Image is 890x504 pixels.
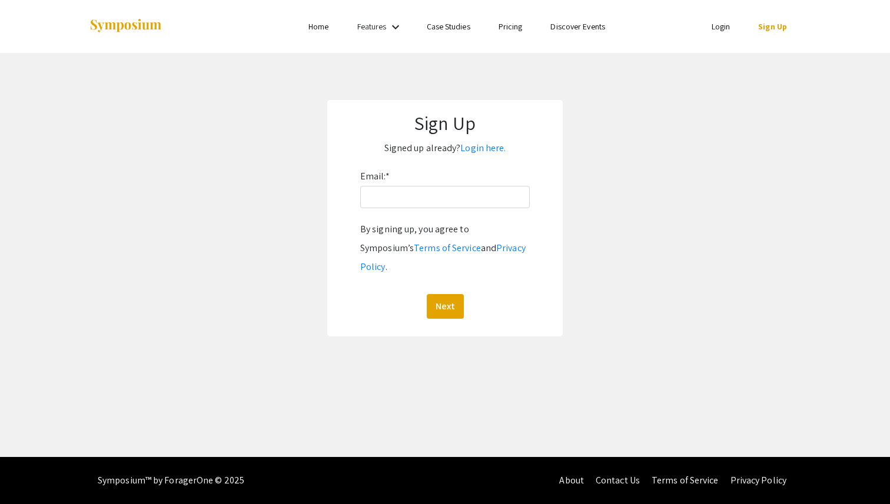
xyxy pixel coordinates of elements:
a: Privacy Policy [730,474,786,486]
mat-icon: Expand Features list [388,20,403,34]
a: Pricing [499,21,523,32]
a: Login here. [460,142,506,154]
p: Signed up already? [339,139,551,158]
h1: Sign Up [339,112,551,134]
div: Symposium™ by ForagerOne © 2025 [98,457,244,504]
a: Case Studies [427,21,470,32]
a: Login [712,21,730,32]
a: Home [308,21,328,32]
label: Email: [360,167,390,186]
a: Privacy Policy [360,242,526,273]
a: Sign Up [758,21,787,32]
div: By signing up, you agree to Symposium’s and . [360,220,530,276]
img: Symposium by ForagerOne [89,18,162,34]
a: Features [357,21,387,32]
a: Discover Events [550,21,605,32]
button: Next [427,294,464,319]
a: Terms of Service [652,474,719,486]
a: Contact Us [596,474,640,486]
a: Terms of Service [414,242,481,254]
a: About [559,474,584,486]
